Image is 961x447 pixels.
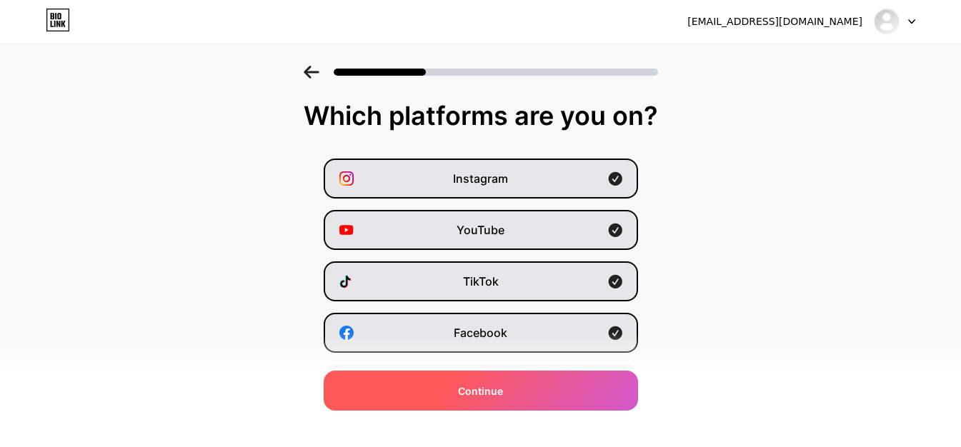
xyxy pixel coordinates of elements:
[457,221,504,238] span: YouTube
[453,170,508,187] span: Instagram
[873,8,900,35] img: Dr Roof
[454,324,507,341] span: Facebook
[436,427,525,444] span: Buy Me a Coffee
[463,273,499,290] span: TikTok
[458,383,503,398] span: Continue
[687,14,862,29] div: [EMAIL_ADDRESS][DOMAIN_NAME]
[14,101,947,130] div: Which platforms are you on?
